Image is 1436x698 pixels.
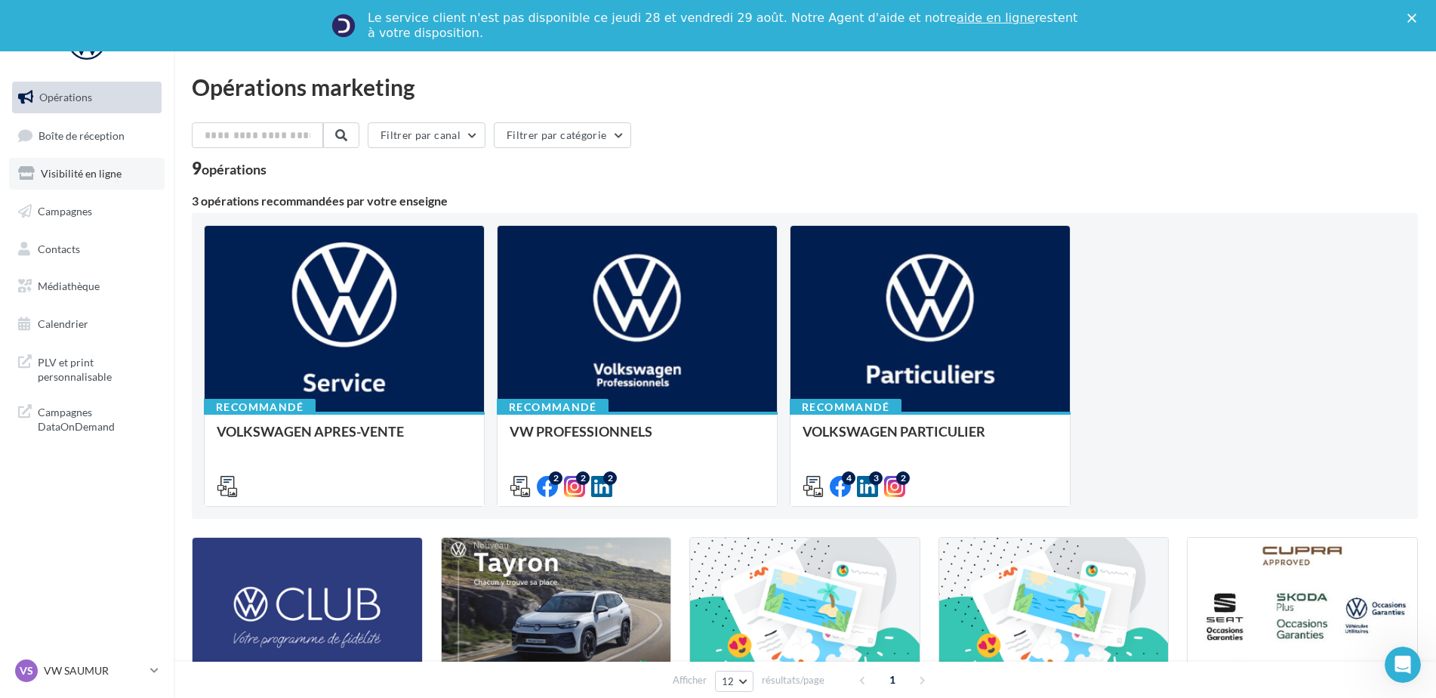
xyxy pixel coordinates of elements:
[880,668,904,692] span: 1
[38,352,156,385] span: PLV et print personnalisable
[896,471,910,485] div: 2
[192,76,1418,98] div: Opérations marketing
[9,270,165,302] a: Médiathèque
[368,122,485,148] button: Filtrer par canal
[9,346,165,391] a: PLV et print personnalisable
[20,663,33,678] span: VS
[803,423,985,440] span: VOLKSWAGEN PARTICULIER
[510,423,652,440] span: VW PROFESSIONNELS
[204,399,316,415] div: Recommandé
[1407,14,1422,23] div: Fermer
[38,205,92,218] span: Campagnes
[331,14,356,38] img: Profile image for Service-Client
[842,471,855,485] div: 4
[38,280,100,292] span: Médiathèque
[9,196,165,227] a: Campagnes
[9,119,165,152] a: Boîte de réception
[722,675,735,687] span: 12
[368,11,1080,41] div: Le service client n'est pas disponible ce jeudi 28 et vendredi 29 août. Notre Agent d'aide et not...
[869,471,883,485] div: 3
[192,195,1418,207] div: 3 opérations recommandées par votre enseigne
[790,399,901,415] div: Recommandé
[673,673,707,687] span: Afficher
[39,128,125,141] span: Boîte de réception
[38,317,88,330] span: Calendrier
[38,242,80,255] span: Contacts
[576,471,590,485] div: 2
[762,673,824,687] span: résultats/page
[9,82,165,113] a: Opérations
[9,308,165,340] a: Calendrier
[9,396,165,440] a: Campagnes DataOnDemand
[9,233,165,265] a: Contacts
[494,122,631,148] button: Filtrer par catégorie
[12,656,162,685] a: VS VW SAUMUR
[217,423,404,440] span: VOLKSWAGEN APRES-VENTE
[39,91,92,103] span: Opérations
[1385,647,1421,683] iframe: Intercom live chat
[202,162,267,176] div: opérations
[497,399,609,415] div: Recommandé
[41,167,122,180] span: Visibilité en ligne
[549,471,562,485] div: 2
[9,158,165,190] a: Visibilité en ligne
[957,11,1034,25] a: aide en ligne
[44,663,144,678] p: VW SAUMUR
[192,160,267,177] div: 9
[38,402,156,434] span: Campagnes DataOnDemand
[715,671,753,692] button: 12
[603,471,617,485] div: 2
